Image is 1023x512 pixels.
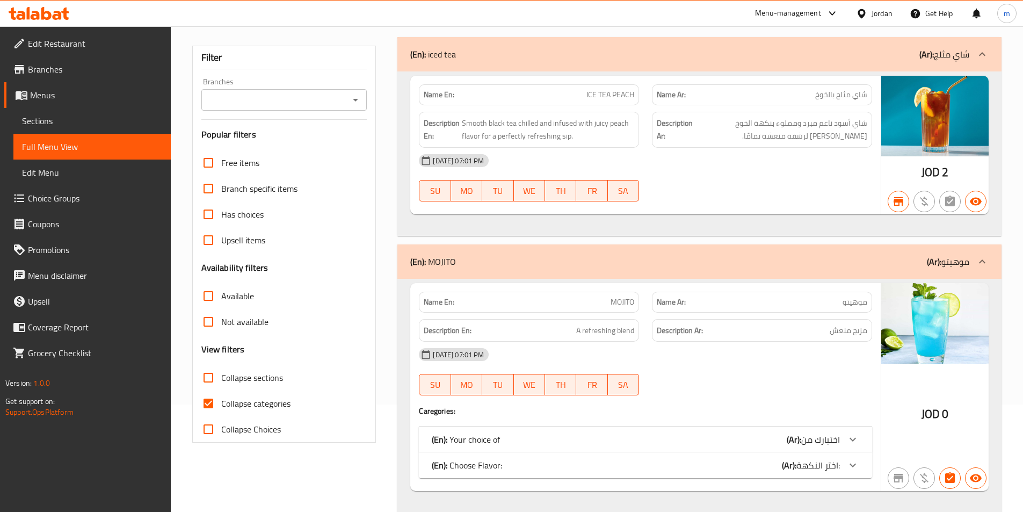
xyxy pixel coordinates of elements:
[201,262,269,274] h3: Availability filters
[201,128,367,141] h3: Popular filters
[4,237,171,263] a: Promotions
[28,347,162,359] span: Grocery Checklist
[657,297,686,308] strong: Name Ar:
[965,191,986,212] button: Available
[612,183,635,199] span: SA
[424,117,460,143] strong: Description En:
[4,31,171,56] a: Edit Restaurant
[5,405,74,419] a: Support.OpsPlatform
[419,374,451,395] button: SU
[939,467,961,489] button: Has choices
[755,7,821,20] div: Menu-management
[4,289,171,314] a: Upsell
[22,140,162,153] span: Full Menu View
[221,156,259,169] span: Free items
[28,63,162,76] span: Branches
[429,156,488,166] span: [DATE] 07:01 PM
[487,377,509,393] span: TU
[13,160,171,185] a: Edit Menu
[4,314,171,340] a: Coverage Report
[4,82,171,108] a: Menus
[612,377,635,393] span: SA
[432,431,447,448] b: (En):
[424,324,471,337] strong: Description En:
[348,92,363,107] button: Open
[455,377,478,393] span: MO
[30,89,162,102] span: Menus
[576,374,607,395] button: FR
[4,263,171,289] a: Menu disclaimer
[28,269,162,282] span: Menu disclaimer
[22,114,162,127] span: Sections
[28,321,162,334] span: Coverage Report
[657,117,693,143] strong: Description Ar:
[410,255,456,268] p: MOJITO
[13,108,171,134] a: Sections
[815,89,867,100] span: شاي مثلج بالخوخ
[410,46,426,62] b: (En):
[611,297,634,308] span: MOJITO
[514,374,545,395] button: WE
[4,185,171,211] a: Choice Groups
[397,244,1002,279] div: (En): MOJITO(Ar):موهيتو
[518,377,541,393] span: WE
[221,423,281,436] span: Collapse Choices
[397,37,1002,71] div: (En): iced tea(Ar):شاي مثلج
[913,191,935,212] button: Purchased item
[657,89,686,100] strong: Name Ar:
[872,8,893,19] div: Jordan
[1004,8,1010,19] span: m
[432,457,447,473] b: (En):
[455,183,478,199] span: MO
[432,433,500,446] p: Your choice of
[201,46,367,69] div: Filter
[462,117,634,143] span: Smooth black tea chilled and infused with juicy peach flavor for a perfectly refreshing sip.
[221,315,269,328] span: Not available
[549,183,572,199] span: TH
[518,183,541,199] span: WE
[451,374,482,395] button: MO
[787,431,801,448] b: (Ar):
[549,377,572,393] span: TH
[801,431,840,448] span: اختيارك من
[5,394,55,408] span: Get support on:
[28,295,162,308] span: Upsell
[5,376,32,390] span: Version:
[221,290,254,302] span: Available
[410,254,426,270] b: (En):
[221,182,298,195] span: Branch specific items
[576,324,634,337] span: A refreshing blend
[410,48,456,61] p: iced tea
[586,89,634,100] span: ICE TEA PEACH
[913,467,935,489] button: Purchased item
[482,180,513,201] button: TU
[487,183,509,199] span: TU
[545,180,576,201] button: TH
[965,467,986,489] button: Available
[201,343,245,356] h3: View filters
[927,254,941,270] b: (Ar):
[881,76,989,156] img: ICETEA_PEACH638910719221952801.jpg
[843,297,867,308] span: موهيتو
[221,208,264,221] span: Has choices
[581,377,603,393] span: FR
[830,324,867,337] span: مزيج منعش
[419,452,872,478] div: (En): Choose Flavor:(Ar):اختر النكهة:
[796,457,840,473] span: اختر النكهة:
[939,191,961,212] button: Not has choices
[927,255,969,268] p: موهيتو
[221,371,283,384] span: Collapse sections
[4,211,171,237] a: Coupons
[576,180,607,201] button: FR
[782,457,796,473] b: (Ar):
[608,180,639,201] button: SA
[919,48,969,61] p: شاي مثلج
[424,297,454,308] strong: Name En:
[942,403,948,424] span: 0
[451,180,482,201] button: MO
[881,283,989,364] img: MOJITO638910719219391060.jpg
[919,46,934,62] b: (Ar):
[28,192,162,205] span: Choice Groups
[922,403,940,424] span: JOD
[221,234,265,247] span: Upsell items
